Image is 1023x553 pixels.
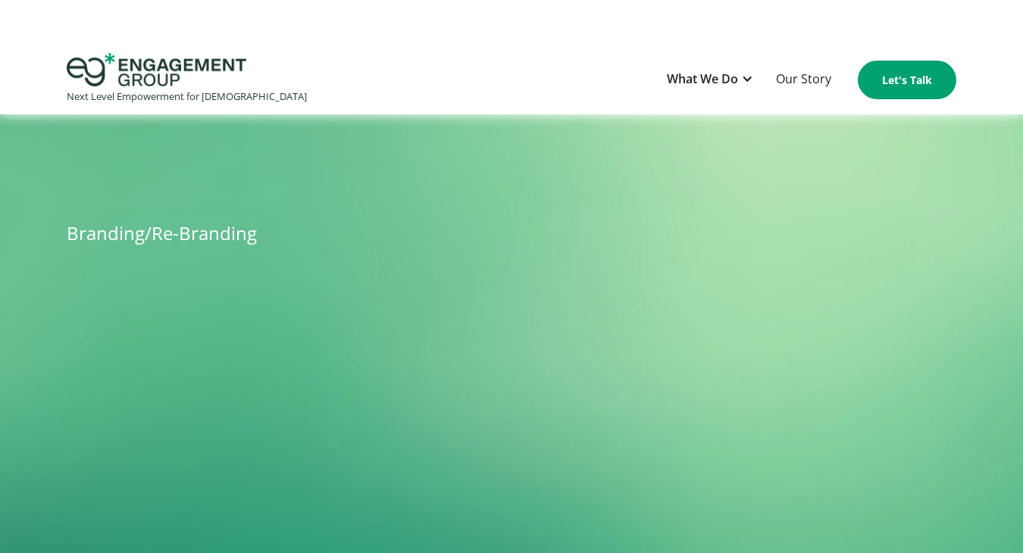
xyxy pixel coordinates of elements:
[667,69,738,89] div: What We Do
[67,53,307,107] a: Next Level Empowerment for [DEMOGRAPHIC_DATA]
[67,86,307,107] div: Next Level Empowerment for [DEMOGRAPHIC_DATA]
[67,53,246,86] img: Engagement Group Logo Icon
[67,217,957,250] h1: Branding/Re-Branding
[858,61,956,99] a: Let's Talk
[768,61,839,98] a: Our Story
